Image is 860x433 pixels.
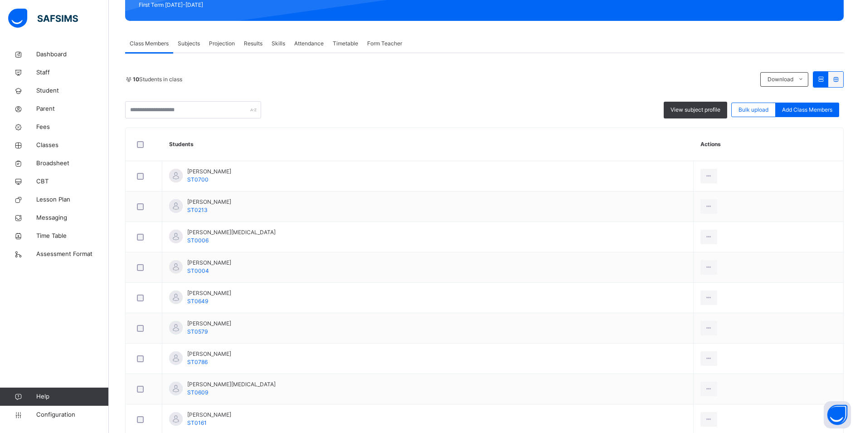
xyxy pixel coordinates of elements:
span: ST0609 [187,389,208,396]
span: Dashboard [36,50,109,59]
span: Timetable [333,39,358,48]
img: safsims [8,9,78,28]
span: ST0700 [187,176,209,183]
span: Students in class [133,75,182,84]
span: ST0213 [187,207,208,213]
button: Open asap [824,401,851,428]
th: Actions [694,128,843,161]
span: Projection [209,39,235,48]
span: [PERSON_NAME][MEDICAL_DATA] [187,228,276,236]
span: ST0579 [187,328,208,335]
span: Attendance [294,39,324,48]
span: ST0006 [187,237,209,244]
span: Results [244,39,262,48]
span: Bulk upload [739,106,768,114]
span: Fees [36,123,109,132]
span: Classes [36,141,109,150]
span: Download [768,75,793,84]
span: [PERSON_NAME] [187,320,231,328]
span: ST0649 [187,298,208,305]
span: Assessment Format [36,250,109,259]
span: Broadsheet [36,159,109,168]
span: ST0161 [187,419,207,426]
span: [PERSON_NAME] [187,411,231,419]
span: ST0786 [187,359,208,365]
span: [PERSON_NAME] [187,289,231,297]
span: Form Teacher [367,39,402,48]
span: Help [36,392,108,401]
span: Add Class Members [782,106,832,114]
span: Subjects [178,39,200,48]
th: Students [162,128,694,161]
span: [PERSON_NAME] [187,350,231,358]
span: [PERSON_NAME] [187,259,231,267]
b: 10 [133,76,139,83]
span: ST0004 [187,267,209,274]
span: Skills [272,39,285,48]
span: Time Table [36,231,109,241]
span: Staff [36,68,109,77]
span: Configuration [36,410,108,419]
span: [PERSON_NAME][MEDICAL_DATA] [187,380,276,389]
span: CBT [36,177,109,186]
span: Student [36,86,109,95]
span: Messaging [36,213,109,222]
span: [PERSON_NAME] [187,198,231,206]
span: Class Members [130,39,169,48]
span: Lesson Plan [36,195,109,204]
span: [PERSON_NAME] [187,167,231,176]
span: Parent [36,104,109,113]
span: View subject profile [671,106,720,114]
